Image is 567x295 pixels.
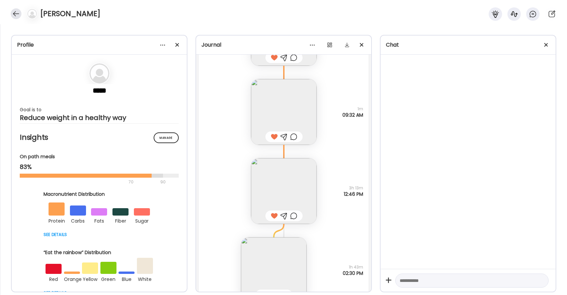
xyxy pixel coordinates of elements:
[91,216,107,225] div: fats
[20,163,179,171] div: 83%
[20,132,179,142] h2: Insights
[100,274,116,283] div: green
[251,158,317,224] img: images%2FyN52E8KBsQPlWhIVNLKrthkW1YP2%2Fq3PREcPN70ywQIGXo57S%2FPmsqfg29GjPbUYgbXSWu_240
[112,216,129,225] div: fiber
[64,274,80,283] div: orange
[342,112,363,118] span: 09:32 AM
[154,132,179,143] div: Manage
[20,106,179,114] div: Goal is to
[343,270,363,276] span: 02:30 PM
[134,216,150,225] div: sugar
[82,274,98,283] div: yellow
[160,178,166,186] div: 90
[46,274,62,283] div: red
[118,274,135,283] div: blue
[40,8,100,19] h4: [PERSON_NAME]
[20,153,179,160] div: On path meals
[344,185,363,191] span: 3h 13m
[251,79,317,145] img: images%2FyN52E8KBsQPlWhIVNLKrthkW1YP2%2F2NbZTsaN8adEVS1t59sC%2Ft8eAQM1PlV3CkZVkOskj_240
[70,216,86,225] div: carbs
[20,114,179,122] div: Reduce weight in a healthy way
[342,106,363,112] span: 1m
[17,41,181,49] div: Profile
[20,178,158,186] div: 70
[343,264,363,270] span: 1h 43m
[44,191,155,198] div: Macronutrient Distribution
[344,191,363,197] span: 12:46 PM
[27,9,37,18] img: bg-avatar-default.svg
[137,274,153,283] div: white
[89,63,109,83] img: bg-avatar-default.svg
[386,41,550,49] div: Chat
[44,249,155,256] div: “Eat the rainbow” Distribution
[49,216,65,225] div: protein
[201,41,366,49] div: Journal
